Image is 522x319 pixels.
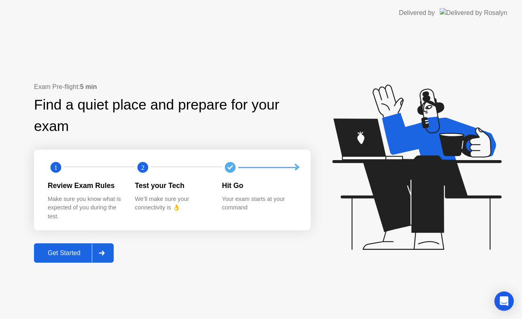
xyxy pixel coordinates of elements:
img: Delivered by Rosalyn [440,8,507,17]
div: Find a quiet place and prepare for your exam [34,94,311,137]
div: Make sure you know what is expected of you during the test. [48,195,122,221]
div: Test your Tech [135,180,209,191]
button: Get Started [34,243,114,263]
div: Your exam starts at your command [222,195,296,212]
div: Exam Pre-flight: [34,82,311,92]
text: 2 [141,164,144,171]
div: Get Started [36,249,92,257]
b: 5 min [80,83,97,90]
div: Hit Go [222,180,296,191]
text: 1 [54,164,57,171]
div: Review Exam Rules [48,180,122,191]
div: Delivered by [399,8,435,18]
div: We’ll make sure your connectivity is 👌 [135,195,209,212]
div: Open Intercom Messenger [494,292,514,311]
